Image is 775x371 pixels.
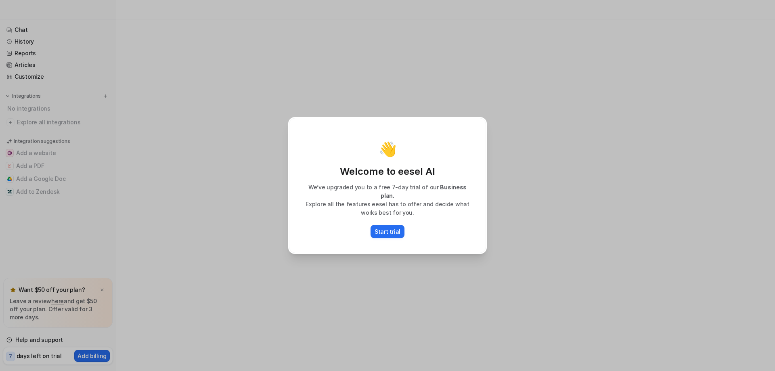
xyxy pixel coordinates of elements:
p: Welcome to eesel AI [297,165,478,178]
p: 👋 [379,141,397,157]
p: Start trial [375,227,400,236]
p: We’ve upgraded you to a free 7-day trial of our [297,183,478,200]
p: Explore all the features eesel has to offer and decide what works best for you. [297,200,478,217]
button: Start trial [371,225,404,238]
